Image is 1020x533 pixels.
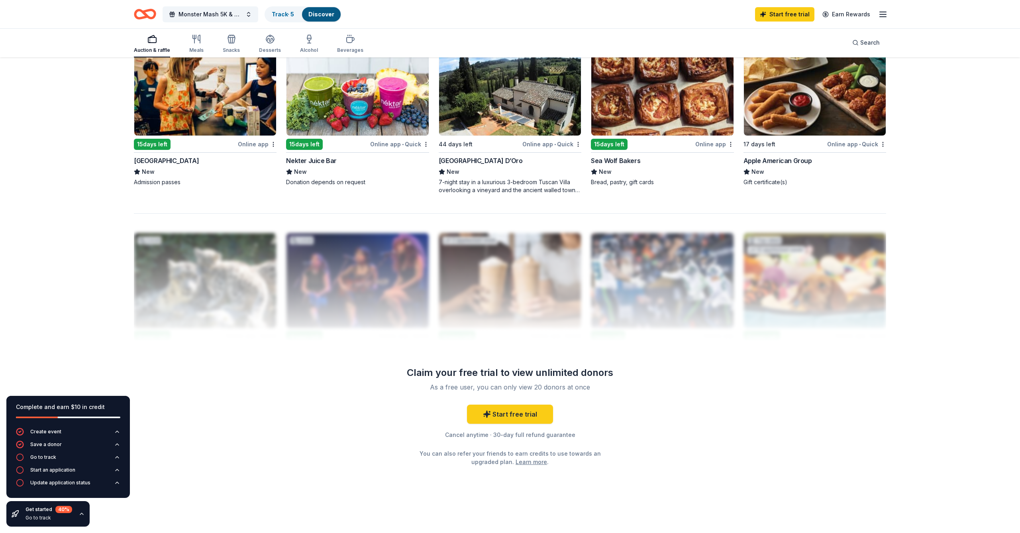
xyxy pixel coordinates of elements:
button: Monster Mash 5K & Creature Crawl 1k [163,6,258,22]
a: Earn Rewards [818,7,875,22]
div: Online app [238,139,277,149]
span: • [859,141,861,148]
div: Update application status [30,480,90,486]
div: [GEOGRAPHIC_DATA] [134,156,199,165]
span: New [142,167,155,177]
div: Start an application [30,467,75,473]
span: Search [860,38,880,47]
div: Cancel anytime · 30-day full refund guarantee [395,430,625,440]
button: Search [846,35,886,51]
div: Gift certificate(s) [743,178,886,186]
div: Snacks [223,47,240,53]
span: • [402,141,404,148]
a: Image for Sea Wolf BakersLocal15days leftOnline appSea Wolf BakersNewBread, pastry, gift cards [591,40,734,186]
div: Alcohol [300,47,318,53]
div: Desserts [259,47,281,53]
a: Home [134,5,156,24]
button: Desserts [259,31,281,57]
a: Learn more [516,458,547,466]
button: Meals [189,31,204,57]
button: Beverages [337,31,363,57]
div: Donation depends on request [286,178,429,186]
img: Image for Villa Sogni D’Oro [439,41,581,136]
span: Monster Mash 5K & Creature Crawl 1k [178,10,242,19]
button: Alcohol [300,31,318,57]
div: You can also refer your friends to earn credits to use towards an upgraded plan. . [418,449,602,466]
a: Track· 5 [272,11,294,18]
div: Online app [695,139,734,149]
div: 7-night stay in a luxurious 3-bedroom Tuscan Villa overlooking a vineyard and the ancient walled ... [439,178,581,194]
button: Save a donor [16,441,120,453]
a: Start free trial [755,7,814,22]
div: Online app Quick [827,139,886,149]
span: New [294,167,307,177]
div: Beverages [337,47,363,53]
a: Image for Nekter Juice Bar3 applieslast week15days leftOnline app•QuickNekter Juice BarNewDonatio... [286,40,429,186]
span: • [554,141,556,148]
span: New [599,167,612,177]
img: Image for Sea Wolf Bakers [591,41,733,136]
a: Image for Villa Sogni D’Oro6 applieslast week44 days leftOnline app•Quick[GEOGRAPHIC_DATA] D’OroN... [439,40,581,194]
button: Track· 5Discover [265,6,341,22]
div: 44 days left [439,140,473,149]
span: New [751,167,764,177]
div: Create event [30,429,61,435]
div: Online app Quick [370,139,429,149]
img: Image for Apple American Group [744,41,886,136]
div: [GEOGRAPHIC_DATA] D’Oro [439,156,523,165]
img: Image for Nekter Juice Bar [286,41,428,136]
div: Claim your free trial to view unlimited donors [395,366,625,379]
button: Start an application [16,466,120,479]
button: Auction & raffle [134,31,170,57]
div: Sea Wolf Bakers [591,156,640,165]
div: Go to track [30,454,56,460]
div: Complete and earn $10 in credit [16,402,120,412]
button: Go to track [16,453,120,466]
a: Image for Seattle Children's MuseumLocal15days leftOnline app[GEOGRAPHIC_DATA]NewAdmission passes [134,40,277,186]
div: 15 days left [591,139,628,150]
div: Apple American Group [743,156,812,165]
span: New [447,167,459,177]
a: Discover [308,11,334,18]
div: Online app Quick [522,139,581,149]
div: Bread, pastry, gift cards [591,178,734,186]
div: Auction & raffle [134,47,170,53]
div: Meals [189,47,204,53]
div: Nekter Juice Bar [286,156,337,165]
div: 17 days left [743,140,775,149]
div: Get started [25,506,72,513]
a: Image for Apple American Group17 days leftOnline app•QuickApple American GroupNewGift certificate(s) [743,40,886,186]
a: Start free trial [467,405,553,424]
div: 15 days left [286,139,323,150]
div: Save a donor [30,441,62,448]
button: Snacks [223,31,240,57]
div: Go to track [25,515,72,521]
button: Update application status [16,479,120,492]
img: Image for Seattle Children's Museum [134,41,276,136]
div: As a free user, you can only view 20 donors at once [405,382,615,392]
div: 15 days left [134,139,171,150]
button: Create event [16,428,120,441]
div: 40 % [55,506,72,513]
div: Admission passes [134,178,277,186]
